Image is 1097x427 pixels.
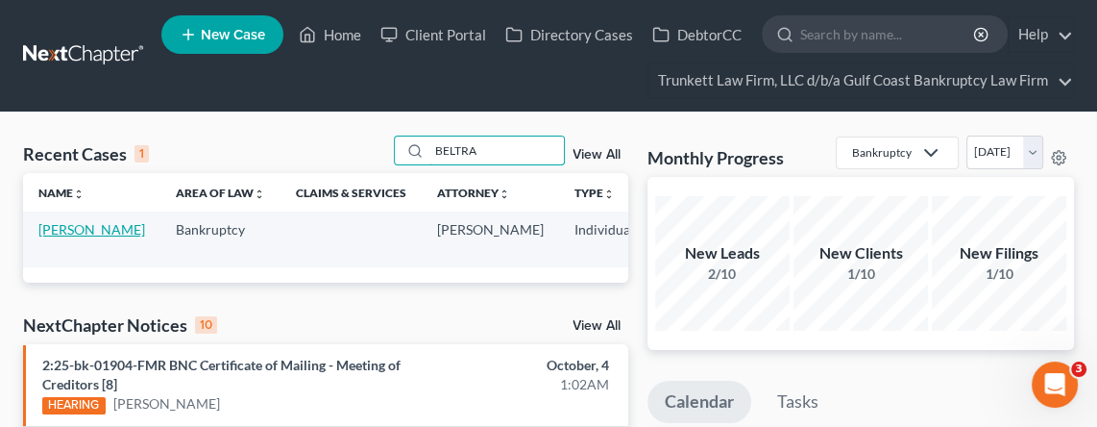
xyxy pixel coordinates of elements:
[433,375,609,394] div: 1:02AM
[254,188,265,200] i: unfold_more
[38,221,145,238] a: [PERSON_NAME]
[793,264,928,284] div: 1/10
[113,394,220,414] a: [PERSON_NAME]
[655,242,790,264] div: New Leads
[73,188,85,200] i: unfold_more
[42,397,106,414] div: HEARING
[201,28,265,42] span: New Case
[496,17,643,52] a: Directory Cases
[573,148,621,162] a: View All
[932,264,1066,284] div: 1/10
[429,137,564,164] input: Search by name...
[422,212,559,266] td: [PERSON_NAME]
[160,212,280,266] td: Bankruptcy
[574,186,615,200] a: Typeunfold_more
[1009,17,1073,52] a: Help
[23,314,217,337] div: NextChapter Notices
[852,144,912,161] div: Bankruptcy
[1071,362,1086,377] span: 3
[134,145,149,163] div: 1
[437,186,510,200] a: Attorneyunfold_more
[932,242,1066,264] div: New Filings
[195,316,217,334] div: 10
[42,357,401,392] a: 2:25-bk-01904-FMR BNC Certificate of Mailing - Meeting of Creditors [8]
[289,17,371,52] a: Home
[793,242,928,264] div: New Clients
[1032,362,1078,408] iframe: Intercom live chat
[23,142,149,165] div: Recent Cases
[433,356,609,375] div: October, 4
[647,146,784,169] h3: Monthly Progress
[499,188,510,200] i: unfold_more
[176,186,265,200] a: Area of Lawunfold_more
[573,319,621,333] a: View All
[280,173,422,212] th: Claims & Services
[371,17,496,52] a: Client Portal
[655,264,790,284] div: 2/10
[800,16,976,52] input: Search by name...
[559,212,649,266] td: Individual
[647,381,751,423] a: Calendar
[648,63,1073,98] a: Trunkett Law Firm, LLC d/b/a Gulf Coast Bankruptcy Law Firm
[760,381,836,423] a: Tasks
[603,188,615,200] i: unfold_more
[643,17,751,52] a: DebtorCC
[38,186,85,200] a: Nameunfold_more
